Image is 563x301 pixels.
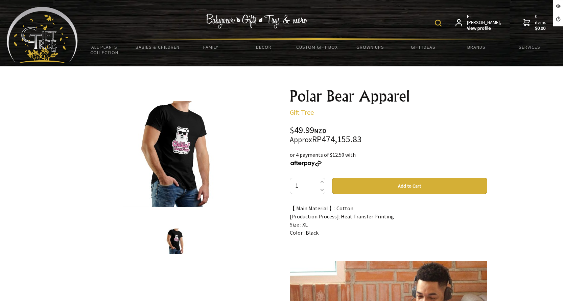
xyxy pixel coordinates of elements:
div: or 4 payments of $12.50 with [290,151,487,167]
a: Hi [PERSON_NAME],View profile [455,14,502,31]
a: Gift Ideas [397,40,450,54]
a: Grown Ups [344,40,397,54]
h1: Polar Bear Apparel [290,88,487,104]
a: Gift Tree [290,108,314,116]
a: Custom Gift Box [290,40,344,54]
a: Brands [450,40,503,54]
a: 0 items$0.00 [523,14,548,31]
a: Services [503,40,556,54]
img: Polar Bear Apparel [162,229,188,254]
strong: View profile [467,25,502,31]
a: All Plants Collection [78,40,131,60]
span: Hi [PERSON_NAME], [467,14,502,31]
a: Decor [237,40,290,54]
img: Babyware - Gifts - Toys and more... [7,7,78,63]
img: Babywear - Gifts - Toys & more [206,14,307,28]
strong: $0.00 [535,25,548,31]
small: Approx [290,135,312,144]
button: Add to Cart [332,178,487,194]
span: NZD [314,127,326,135]
a: Family [184,40,237,54]
a: Babies & Children [131,40,184,54]
div: $49.99 RP474,155.83 [290,126,487,144]
img: Polar Bear Apparel [122,101,228,207]
span: 0 items [535,13,548,31]
img: product search [435,20,442,26]
img: Afterpay [290,160,322,167]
